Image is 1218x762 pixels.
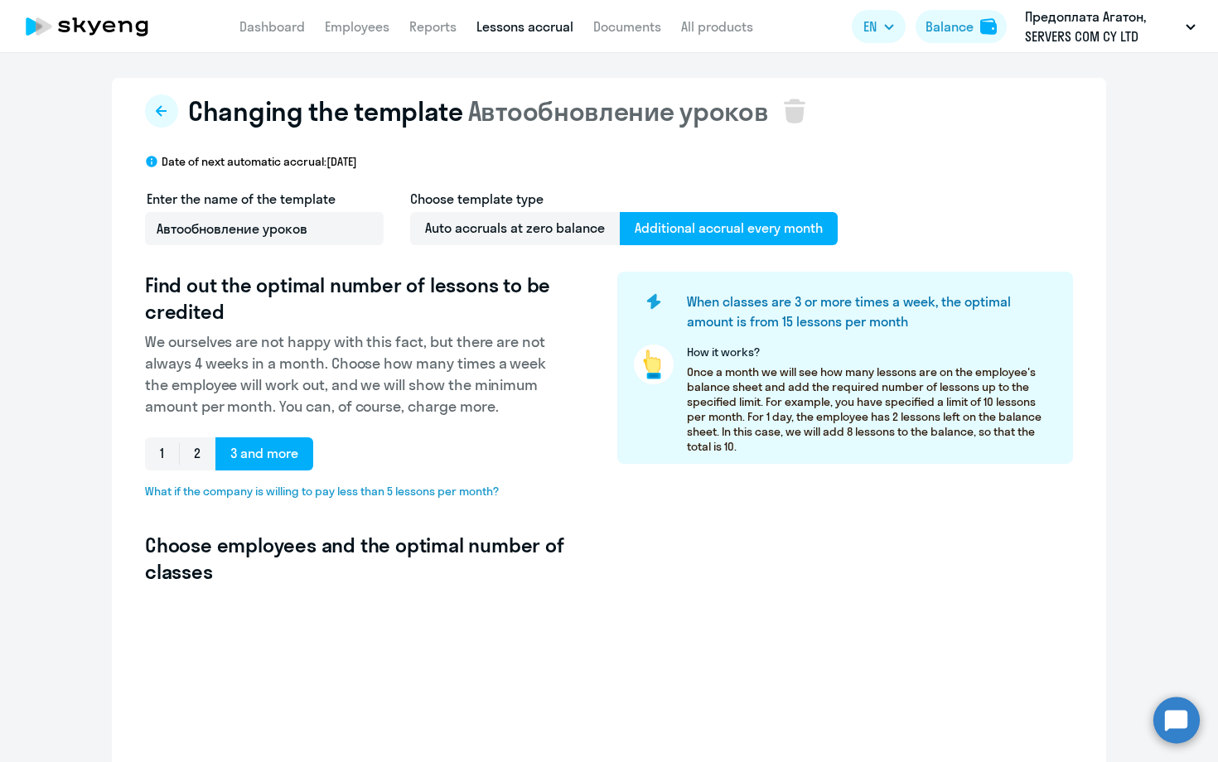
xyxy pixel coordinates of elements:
[926,17,974,36] div: Balance
[916,10,1007,43] button: Balancebalance
[147,190,336,207] span: Enter the name of the template
[239,18,305,35] a: Dashboard
[145,532,564,585] h3: Choose employees and the optimal number of classes
[476,18,573,35] a: Lessons accrual
[188,94,463,128] span: Changing the template
[634,345,674,384] img: pointer-circle
[980,18,997,35] img: balance
[852,10,906,43] button: EN
[215,437,313,470] span: 3 and more
[863,17,877,36] span: EN
[687,364,1056,454] p: Once a month we will see how many lessons are on the employee's balance sheet and add the require...
[145,437,179,470] span: 1
[687,292,1045,331] h4: When classes are 3 or more times a week, the optimal amount is from 15 lessons per month
[410,189,838,209] h4: Choose template type
[620,212,838,245] span: Additional accrual every month
[1017,7,1204,46] button: Предоплата Агатон, SERVERS COM CY LTD
[179,437,215,470] span: 2
[145,212,384,245] input: Untitled
[681,18,753,35] a: All products
[162,154,357,169] p: Date of next automatic accrual: [DATE]
[145,484,564,499] span: What if the company is willing to pay less than 5 lessons per month?
[409,18,457,35] a: Reports
[1025,7,1179,46] p: Предоплата Агатон, SERVERS COM CY LTD
[145,331,564,417] p: We ourselves are not happy with this fact, but there are not always 4 weeks in a month. Choose ho...
[687,345,1056,359] p: How it works?
[468,94,769,128] span: Автообновление уроков
[325,18,389,35] a: Employees
[410,212,620,245] span: Auto accruals at zero balance
[593,18,661,35] a: Documents
[145,272,564,325] h3: Find out the optimal number of lessons to be credited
